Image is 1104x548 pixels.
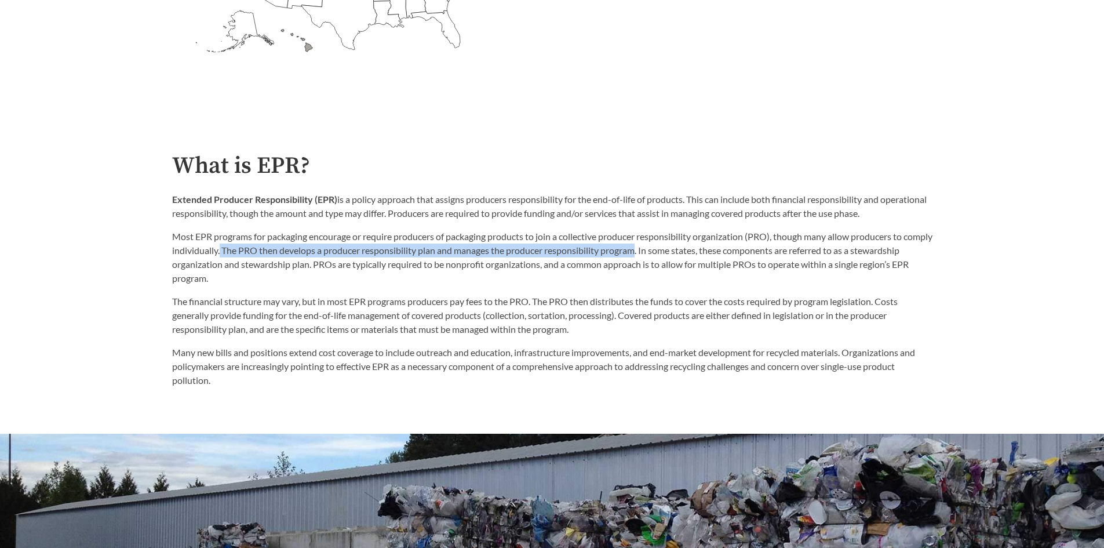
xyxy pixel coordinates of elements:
h2: What is EPR? [172,153,932,179]
p: is a policy approach that assigns producers responsibility for the end-of-life of products. This ... [172,193,932,220]
p: Most EPR programs for packaging encourage or require producers of packaging products to join a co... [172,230,932,285]
p: The financial structure may vary, but in most EPR programs producers pay fees to the PRO. The PRO... [172,295,932,336]
strong: Extended Producer Responsibility (EPR) [172,194,337,205]
p: Many new bills and positions extend cost coverage to include outreach and education, infrastructu... [172,346,932,387]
